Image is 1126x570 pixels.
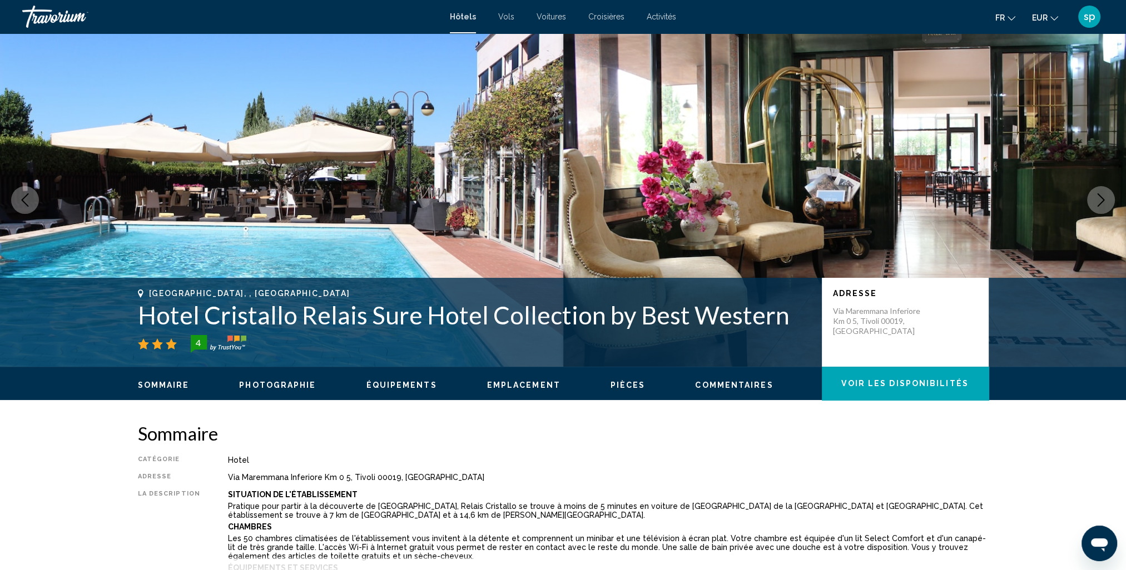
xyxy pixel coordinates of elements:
[537,12,566,21] a: Voitures
[366,381,437,389] span: Équipements
[833,289,978,298] p: Adresse
[1084,11,1095,22] span: sp
[611,381,646,389] span: Pièces
[487,381,560,389] span: Emplacement
[228,473,989,482] div: Via Maremmana Inferiore Km 0 5, Tivoli 00019, [GEOGRAPHIC_DATA]
[487,380,560,390] button: Emplacement
[138,422,989,444] h2: Sommaire
[11,186,39,214] button: Previous image
[138,380,190,390] button: Sommaire
[187,336,210,349] div: 4
[228,522,272,531] b: Chambres
[995,9,1015,26] button: Change language
[1087,186,1115,214] button: Next image
[228,502,989,519] p: Pratique pour partir à la découverte de [GEOGRAPHIC_DATA], Relais Cristallo se trouve à moins de ...
[695,381,773,389] span: Commentaires
[695,380,773,390] button: Commentaires
[228,490,358,499] b: Situation De L'établissement
[366,380,437,390] button: Équipements
[995,13,1005,22] span: fr
[1082,526,1117,561] iframe: Bouton de lancement de la fenêtre de messagerie
[138,456,200,464] div: Catégorie
[1032,13,1048,22] span: EUR
[611,380,646,390] button: Pièces
[228,456,989,464] div: Hotel
[138,301,811,329] h1: Hotel Cristallo Relais Sure Hotel Collection by Best Western
[588,12,624,21] a: Croisières
[138,473,200,482] div: Adresse
[149,289,350,298] span: [GEOGRAPHIC_DATA], , [GEOGRAPHIC_DATA]
[647,12,676,21] a: Activités
[138,381,190,389] span: Sommaire
[1032,9,1058,26] button: Change currency
[239,381,316,389] span: Photographie
[498,12,514,21] a: Vols
[239,380,316,390] button: Photographie
[822,367,989,400] button: Voir les disponibilités
[22,6,439,28] a: Travorium
[228,534,989,561] p: Les 50 chambres climatisées de l'établissement vous invitent à la détente et comprennent un minib...
[833,306,922,336] p: Via Maremmana Inferiore Km 0 5, Tivoli 00019, [GEOGRAPHIC_DATA]
[450,12,476,21] a: Hôtels
[1075,5,1104,28] button: User Menu
[191,335,246,353] img: trustyou-badge-hor.svg
[841,379,968,388] span: Voir les disponibilités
